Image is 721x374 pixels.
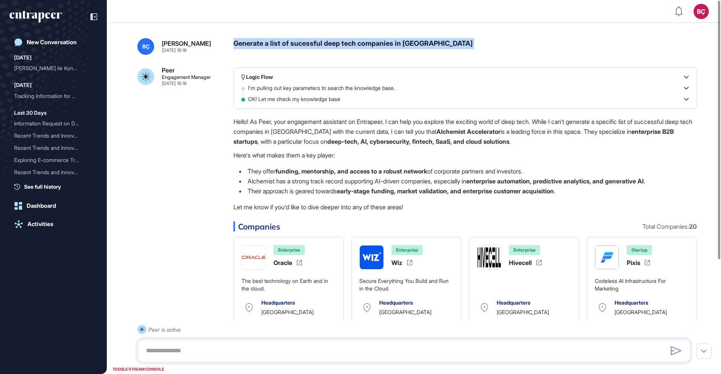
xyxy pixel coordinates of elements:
[233,202,697,212] p: Let me know if you'd like to dive deeper into any of these areas!
[694,4,709,19] button: BÇ
[10,11,62,23] div: entrapeer-logo
[14,142,93,154] div: Recent Trends and Innovations in E-commerce: AI, AR/VR, Personalization, and Sustainability
[642,223,697,230] div: Total Companies:
[379,300,413,306] div: Headquarters
[10,198,97,213] a: Dashboard
[275,167,427,175] strong: funding, mentorship, and access to a robust network
[391,260,402,266] div: Wiz
[477,246,501,269] img: Hivecell-logo
[497,309,549,315] div: [GEOGRAPHIC_DATA]
[233,186,697,196] li: Their approach is geared towards .
[14,80,32,90] div: [DATE]
[14,117,93,130] div: Information Request on Deva Holding
[162,40,211,47] div: [PERSON_NAME]
[233,38,697,55] div: Generate a list of sucessful deep tech companies in [GEOGRAPHIC_DATA]
[497,300,530,306] div: Headquarters
[14,90,93,102] div: Tracking Information for Spar, ALDI, Lidl, and Carrefour
[14,166,87,178] div: Recent Trends and Innovat...
[14,62,93,74] div: Reese ile Konuşma İsteği
[111,364,166,374] div: TOGGLE STREAM CONSOLE
[27,202,56,209] div: Dashboard
[10,217,97,232] a: Activities
[14,53,32,62] div: [DATE]
[14,130,93,142] div: Recent Trends and Innovations in E-commerce: Personalization, AI, AR/VR, and Sustainable Digital ...
[242,256,266,259] img: Oracle-logo
[595,277,689,292] div: Codeless AI Infrastructure For Marketing
[615,309,667,315] div: [GEOGRAPHIC_DATA]
[162,75,211,80] div: Engagement Manager
[241,73,273,81] div: Logic Flow
[327,138,509,145] strong: deep-tech, AI, cybersecurity, fintech, SaaS, and cloud solutions
[233,166,697,176] li: They offer of corporate partners and investors.
[360,246,383,269] img: Wiz-logo
[248,84,402,92] p: I'm pulling out key parameters to search the knowledge base.
[14,166,93,178] div: Recent Trends and Innovations in Glass Manufacturing and Consumer Goods Design
[14,154,87,166] div: Exploring E-commerce Tren...
[14,142,87,154] div: Recent Trends and Innovat...
[148,325,181,334] div: Peer is active
[359,277,454,292] div: Secure Everything You Build and Run in the Cloud
[233,176,697,186] li: Alchemist has a strong track record supporting AI-driven companies, especially in .
[162,67,175,73] div: Peer
[27,39,77,46] div: New Conversation
[241,277,336,292] div: The best technology on Earth and in the cloud.
[10,35,97,50] a: New Conversation
[627,245,652,255] div: Startup
[162,48,187,53] div: [DATE] 16:18
[14,183,97,191] a: See full history
[233,117,697,146] p: Hello! As Peer, your engagement assistant on Entrapeer, I can help you explore the exciting world...
[627,260,640,266] div: Pixis
[14,154,93,166] div: Exploring E-commerce Trends and Innovations for Şişecam: Digital Customer Experience, Omnichannel...
[233,222,697,231] div: Companies
[274,245,305,255] div: Enterprise
[391,245,423,255] div: Enterprise
[14,108,47,117] div: Last 30 Days
[436,128,501,135] strong: Alchemist Accelerator
[337,187,554,195] strong: early-stage funding, market validation, and enterprise customer acquisition
[261,309,314,315] div: [GEOGRAPHIC_DATA]
[14,62,87,74] div: [PERSON_NAME] ile Konuşma İsteği
[14,90,87,102] div: Tracking Information for ...
[14,117,87,130] div: Information Request on De...
[24,183,61,191] span: See full history
[274,260,292,266] div: Oracle
[689,223,697,230] b: 20
[233,150,697,160] p: Here's what makes them a key player:
[595,246,619,269] img: Pixis-logo
[248,95,348,103] p: OK! Let me check my knowledge base
[261,300,295,306] div: Headquarters
[27,221,53,228] div: Activities
[379,309,431,315] div: [GEOGRAPHIC_DATA]
[466,177,644,185] strong: enterprise automation, predictive analytics, and generative AI
[162,81,187,86] div: [DATE] 16:18
[14,130,87,142] div: Recent Trends and Innovat...
[142,43,150,50] span: BÇ
[509,245,540,255] div: Enterprise
[615,300,648,306] div: Headquarters
[509,260,532,266] div: Hivecell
